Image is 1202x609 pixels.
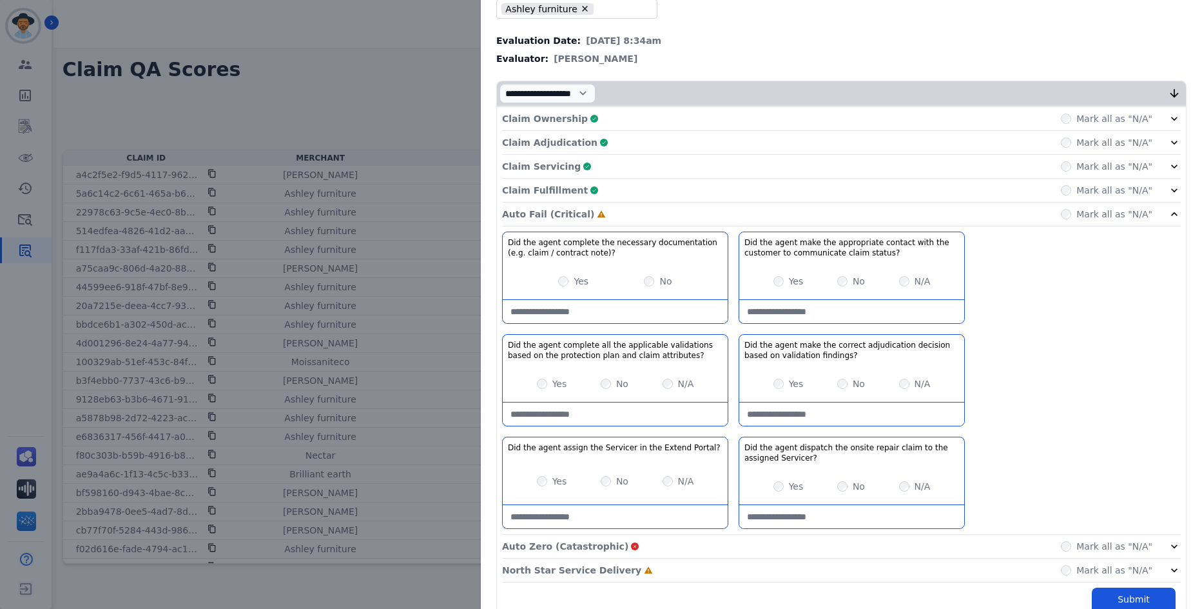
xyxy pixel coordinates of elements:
label: No [853,480,865,493]
p: Auto Fail (Critical) [502,208,594,221]
label: N/A [915,275,931,288]
label: Mark all as "N/A" [1076,160,1152,173]
button: Remove Ashley furniture [580,4,590,14]
p: North Star Service Delivery [502,564,641,577]
label: Mark all as "N/A" [1076,564,1152,577]
ul: selected options [499,1,649,17]
div: Evaluator: [496,52,1187,65]
h3: Did the agent make the appropriate contact with the customer to communicate claim status? [744,237,959,258]
label: Yes [789,480,804,493]
span: [PERSON_NAME] [554,52,637,65]
div: Evaluation Date: [496,34,1187,47]
label: No [616,377,628,390]
label: Yes [789,275,804,288]
p: Auto Zero (Catastrophic) [502,540,628,553]
label: N/A [678,475,694,488]
label: Yes [552,377,567,390]
h3: Did the agent make the correct adjudication decision based on validation findings? [744,340,959,361]
label: N/A [678,377,694,390]
label: Mark all as "N/A" [1076,136,1152,149]
label: No [853,275,865,288]
label: No [659,275,672,288]
p: Claim Fulfillment [502,184,588,197]
h3: Did the agent dispatch the onsite repair claim to the assigned Servicer? [744,443,959,463]
li: Ashley furniture [501,3,594,15]
label: Yes [789,377,804,390]
h3: Did the agent complete all the applicable validations based on the protection plan and claim attr... [508,340,722,361]
h3: Did the agent assign the Servicer in the Extend Portal? [508,443,721,453]
label: Mark all as "N/A" [1076,208,1152,221]
label: Mark all as "N/A" [1076,184,1152,197]
label: No [853,377,865,390]
label: No [616,475,628,488]
label: N/A [915,377,931,390]
label: N/A [915,480,931,493]
label: Mark all as "N/A" [1076,112,1152,125]
span: [DATE] 8:34am [586,34,661,47]
h3: Did the agent complete the necessary documentation (e.g. claim / contract note)? [508,237,722,258]
label: Mark all as "N/A" [1076,540,1152,553]
p: Claim Adjudication [502,136,597,149]
label: Yes [574,275,588,288]
label: Yes [552,475,567,488]
p: Claim Servicing [502,160,581,173]
p: Claim Ownership [502,112,588,125]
